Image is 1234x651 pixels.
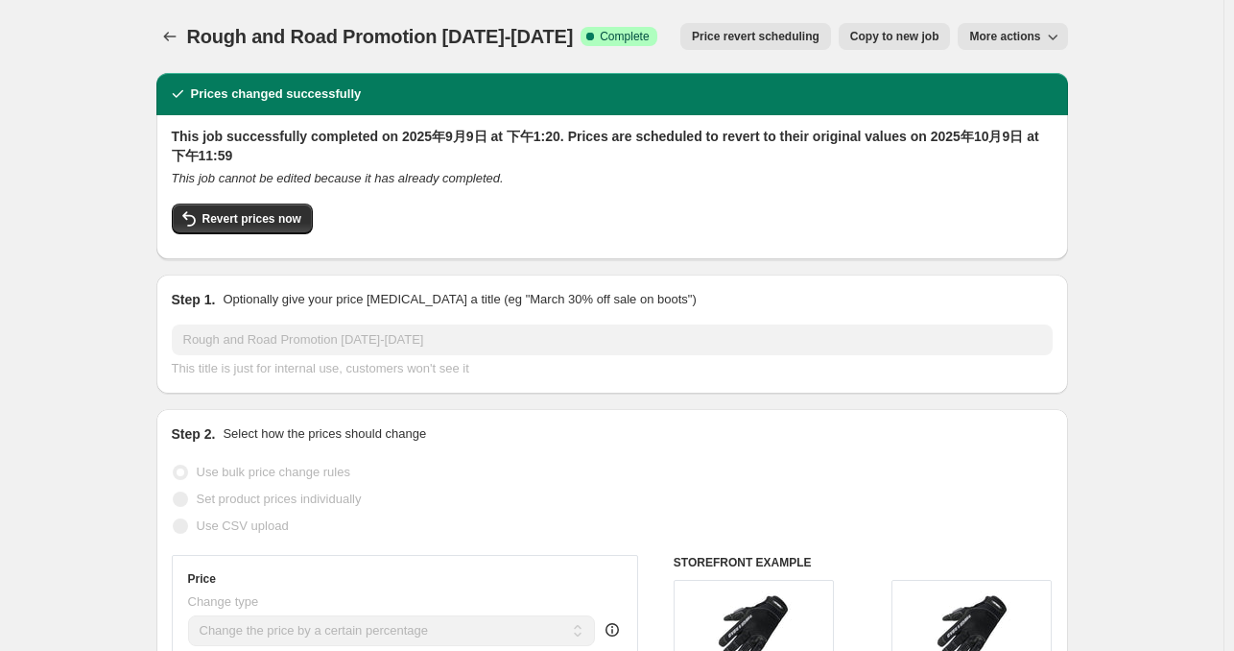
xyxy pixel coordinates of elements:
[172,171,504,185] i: This job cannot be edited because it has already completed.
[197,465,350,479] span: Use bulk price change rules
[172,424,216,444] h2: Step 2.
[156,23,183,50] button: Price change jobs
[603,620,622,639] div: help
[600,29,649,44] span: Complete
[680,23,831,50] button: Price revert scheduling
[850,29,939,44] span: Copy to new job
[674,555,1053,570] h6: STOREFRONT EXAMPLE
[172,290,216,309] h2: Step 1.
[692,29,819,44] span: Price revert scheduling
[187,26,574,47] span: Rough and Road Promotion [DATE]-[DATE]
[839,23,951,50] button: Copy to new job
[172,127,1053,165] h2: This job successfully completed on 2025年9月9日 at 下午1:20. Prices are scheduled to revert to their o...
[223,290,696,309] p: Optionally give your price [MEDICAL_DATA] a title (eg "March 30% off sale on boots")
[172,325,1053,355] input: 30% off holiday sale
[223,424,426,444] p: Select how the prices should change
[197,518,289,533] span: Use CSV upload
[202,211,301,227] span: Revert prices now
[191,84,362,104] h2: Prices changed successfully
[172,361,469,375] span: This title is just for internal use, customers won't see it
[172,204,313,234] button: Revert prices now
[188,571,216,587] h3: Price
[188,594,259,609] span: Change type
[969,29,1040,44] span: More actions
[958,23,1067,50] button: More actions
[197,492,362,506] span: Set product prices individually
